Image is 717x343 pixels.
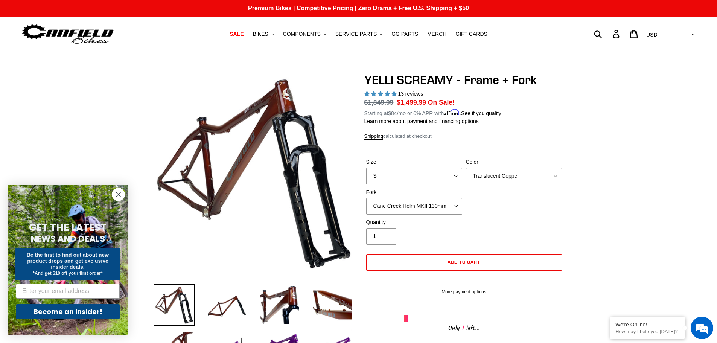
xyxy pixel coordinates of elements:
img: Load image into Gallery viewer, YELLI SCREAMY - Frame + Fork [312,284,353,326]
span: Be the first to find out about new product drops and get exclusive insider deals. [27,252,109,270]
span: $84 [388,110,397,116]
span: Add to cart [448,259,480,265]
label: Quantity [366,218,462,226]
button: Add to cart [366,254,562,271]
span: SERVICE PARTS [335,31,377,37]
a: MERCH [423,29,450,39]
label: Size [366,158,462,166]
span: GIFT CARDS [455,31,487,37]
label: Fork [366,188,462,196]
s: $1,849.99 [364,99,394,106]
span: 5.00 stars [364,91,398,97]
span: COMPONENTS [283,31,321,37]
a: GIFT CARDS [452,29,491,39]
span: GG PARTS [391,31,418,37]
span: *And get $10 off your first order* [33,271,102,276]
button: Close dialog [112,188,125,201]
button: SERVICE PARTS [332,29,386,39]
p: Starting at /mo or 0% APR with . [364,108,501,117]
span: Affirm [444,109,460,116]
span: BIKES [253,31,268,37]
img: Load image into Gallery viewer, YELLI SCREAMY - Frame + Fork [206,284,248,326]
span: 13 reviews [398,91,423,97]
span: NEWS AND DEALS [31,233,105,245]
span: $1,499.99 [397,99,426,106]
div: Only left... [404,322,524,333]
div: calculated at checkout. [364,133,564,140]
input: Search [598,26,617,42]
span: SALE [230,31,244,37]
button: BIKES [249,29,277,39]
img: Load image into Gallery viewer, YELLI SCREAMY - Frame + Fork [154,284,195,326]
span: MERCH [427,31,446,37]
span: On Sale! [428,98,455,107]
img: Canfield Bikes [21,22,115,46]
label: Color [466,158,562,166]
input: Enter your email address [16,284,120,299]
button: COMPONENTS [279,29,330,39]
a: Learn more about payment and financing options [364,118,479,124]
h1: YELLI SCREAMY - Frame + Fork [364,73,564,87]
img: Load image into Gallery viewer, YELLI SCREAMY - Frame + Fork [259,284,300,326]
div: We're Online! [615,322,679,328]
span: GET THE LATEST [29,221,107,234]
a: Shipping [364,133,384,140]
a: GG PARTS [388,29,422,39]
a: SALE [226,29,247,39]
a: More payment options [366,288,562,295]
p: How may I help you today? [615,329,679,334]
button: Become an Insider! [16,304,120,319]
span: 1 [460,323,466,333]
a: See if you qualify - Learn more about Affirm Financing (opens in modal) [461,110,501,116]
